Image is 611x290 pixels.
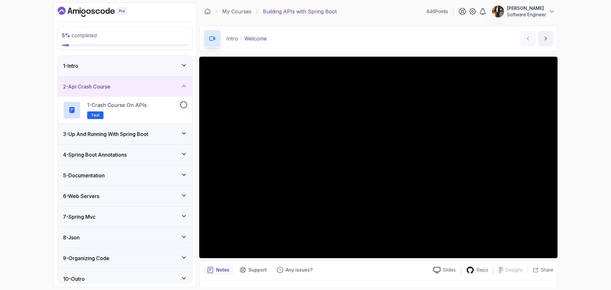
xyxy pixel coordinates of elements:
button: Support button [236,265,270,275]
a: Repo [461,266,493,274]
h3: 9 - Organizing Code [63,254,109,262]
p: Slides [443,267,456,273]
h3: 4 - Spring Boot Annotations [63,151,127,159]
a: Dashboard [58,7,142,17]
h3: 10 - Outro [63,275,85,283]
button: Share [528,267,553,273]
span: Text [91,113,100,118]
button: 5-Documentation [58,165,192,186]
p: Intro [226,35,238,42]
button: 1-Crash Course on APIsText [63,101,187,119]
button: 4-Spring Boot Annotations [58,145,192,165]
button: next content [538,31,553,46]
p: Any issues? [286,267,313,273]
p: Building APIs with Spring Boot [263,8,337,15]
h3: 1 - Intro [63,62,78,70]
p: Repo [477,267,488,273]
span: completed [62,32,97,39]
button: notes button [203,265,233,275]
a: Dashboard [204,8,211,15]
a: Slides [428,267,461,273]
h3: 3 - Up And Running With Spring Boot [63,130,148,138]
a: My Courses [222,8,251,15]
button: Feedback button [273,265,316,275]
h3: 8 - Json [63,234,80,241]
button: 9-Organizing Code [58,248,192,268]
button: user profile image[PERSON_NAME]Software Engineer [492,5,555,18]
h3: 2 - Api Crash Course [63,83,110,90]
button: 6-Web Servers [58,186,192,206]
button: previous content [520,31,536,46]
img: user profile image [492,5,504,18]
button: 1-Intro [58,56,192,76]
h3: 7 - Spring Mvc [63,213,95,221]
h3: 6 - Web Servers [63,192,99,200]
p: [PERSON_NAME] [507,5,546,11]
iframe: 1 - Hi [199,57,558,258]
p: Welcome [244,35,267,42]
button: 2-Api Crash Course [58,76,192,97]
h3: 5 - Documentation [63,172,105,179]
p: Notes [216,267,229,273]
p: 846 Points [427,8,448,15]
p: 1 - Crash Course on APIs [87,101,147,109]
button: 7-Spring Mvc [58,207,192,227]
button: 10-Outro [58,269,192,289]
p: Support [249,267,267,273]
p: Share [541,267,553,273]
button: 8-Json [58,227,192,248]
p: Designs [506,267,523,273]
button: 3-Up And Running With Spring Boot [58,124,192,144]
span: 5 % [62,32,70,39]
p: Software Engineer [507,11,546,18]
